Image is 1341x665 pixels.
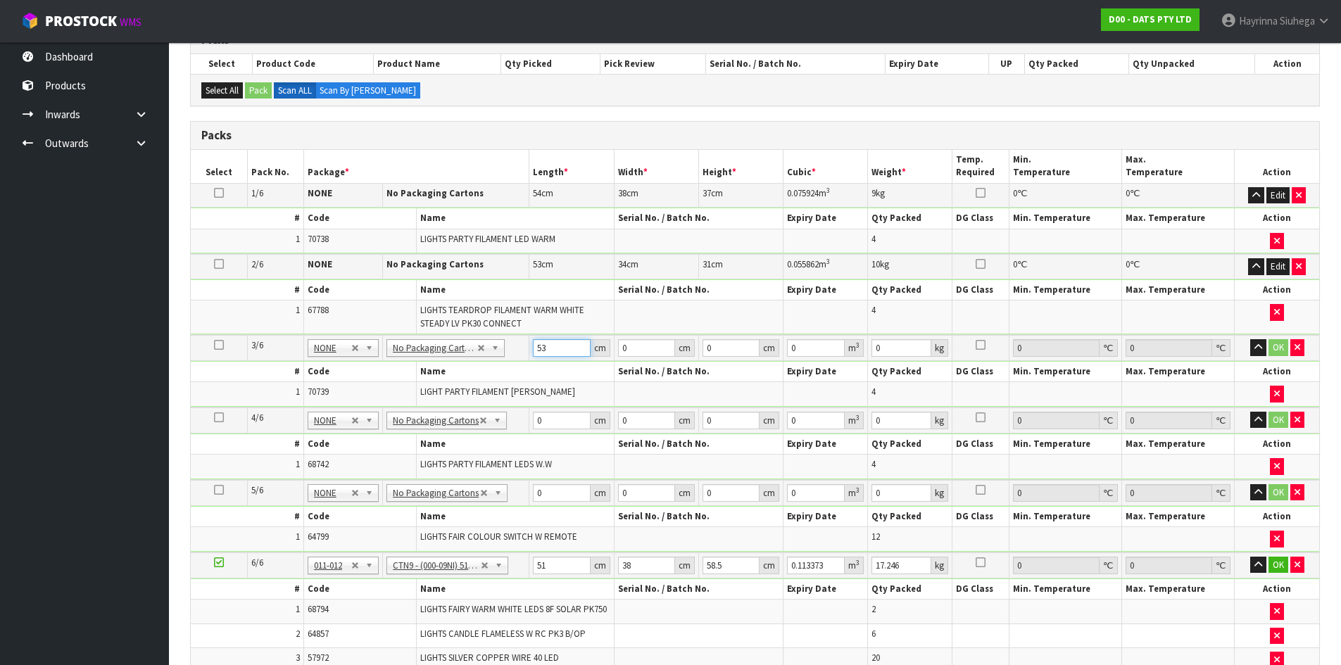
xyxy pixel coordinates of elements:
span: LIGHTS FAIR COLOUR SWITCH W REMOTE [420,531,577,543]
button: OK [1268,339,1288,356]
th: Product Name [374,54,501,74]
span: LIGHTS TEARDROP FILAMENT WARM WHITE STEADY LV PK30 CONNECT [420,304,584,329]
div: cm [675,339,695,357]
img: cube-alt.png [21,12,39,30]
span: 20 [871,652,880,664]
span: 0 [1126,187,1130,199]
td: m [783,183,868,208]
button: OK [1268,412,1288,429]
sup: 3 [826,186,830,195]
span: LIGHTS PARTY FILAMENT LED WARM [420,233,555,245]
div: ℃ [1100,557,1118,574]
th: Code [303,507,416,527]
th: Expiry Date [783,362,868,382]
div: cm [675,412,695,429]
h3: Picks [201,33,1309,46]
span: 1 [296,304,300,316]
td: cm [614,254,698,279]
th: Max. Temperature [1121,507,1234,527]
th: Action [1235,280,1319,300]
th: Qty Packed [868,434,952,455]
button: Select All [201,82,243,99]
th: Height [698,150,783,183]
th: Code [303,434,416,455]
th: Select [191,150,247,183]
span: NONE [314,412,351,429]
th: Length [529,150,614,183]
th: Max. Temperature [1121,280,1234,300]
td: m [783,254,868,279]
th: Qty Packed [1024,54,1128,74]
button: Edit [1266,187,1290,204]
div: kg [931,557,948,574]
span: 1 [296,233,300,245]
th: # [191,507,303,527]
th: Name [417,507,615,527]
th: Action [1235,579,1319,600]
th: Expiry Date [886,54,989,74]
th: Action [1235,150,1319,183]
span: 5/6 [251,484,263,496]
button: Edit [1266,258,1290,275]
span: 68742 [308,458,329,470]
span: 67788 [308,304,329,316]
a: D00 - DATS PTY LTD [1101,8,1200,31]
th: Qty Packed [868,362,952,382]
th: Select [191,54,253,74]
th: Action [1235,362,1319,382]
th: Package [303,150,529,183]
strong: D00 - DATS PTY LTD [1109,13,1192,25]
span: 3/6 [251,339,263,351]
span: LIGHTS FAIRY WARM WHITE LEDS 8F SOLAR PK750 [420,603,607,615]
span: NONE [314,340,351,357]
div: ℃ [1212,339,1230,357]
th: Name [417,579,615,600]
sup: 3 [856,486,860,495]
th: # [191,579,303,600]
div: kg [931,339,948,357]
sup: 3 [856,413,860,422]
th: DG Class [952,362,1009,382]
div: cm [591,412,610,429]
span: 0.055862 [787,258,819,270]
span: 64799 [308,531,329,543]
span: Hayrinna [1239,14,1278,27]
span: 0 [1013,258,1017,270]
th: DG Class [952,507,1009,527]
td: ℃ [1121,254,1234,279]
th: Serial No. / Batch No. [614,362,783,382]
span: 2 [871,603,876,615]
th: Action [1235,434,1319,455]
th: Max. Temperature [1121,150,1234,183]
th: Action [1235,208,1319,229]
th: Code [303,208,416,229]
div: ℃ [1212,557,1230,574]
span: 64857 [308,628,329,640]
span: 54 [533,187,541,199]
th: Max. Temperature [1121,579,1234,600]
span: 53 [533,258,541,270]
th: Serial No. / Batch No. [706,54,886,74]
span: 1 [296,458,300,470]
div: m [845,557,864,574]
div: cm [675,484,695,502]
span: 4 [871,233,876,245]
sup: 3 [856,341,860,350]
td: cm [529,183,614,208]
label: Scan ALL [274,82,316,99]
th: Max. Temperature [1121,208,1234,229]
div: cm [760,412,779,429]
td: cm [614,183,698,208]
th: Qty Packed [868,208,952,229]
th: Code [303,280,416,300]
th: Min. Temperature [1009,434,1121,455]
th: Min. Temperature [1009,362,1121,382]
th: Name [417,208,615,229]
th: Expiry Date [783,208,868,229]
td: kg [868,254,952,279]
div: cm [760,339,779,357]
div: cm [591,339,610,357]
span: 70739 [308,386,329,398]
th: Qty Packed [868,507,952,527]
strong: No Packaging Cartons [386,258,484,270]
